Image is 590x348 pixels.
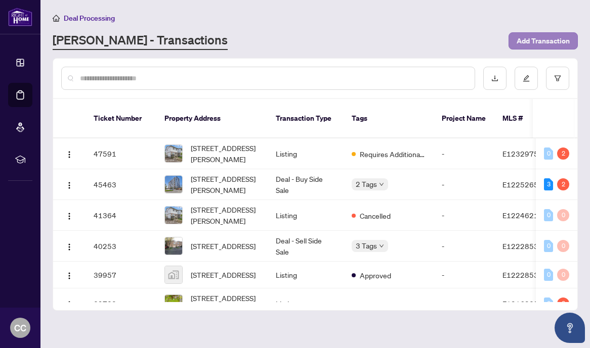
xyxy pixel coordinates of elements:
th: Project Name [434,99,494,138]
div: 0 [544,269,553,281]
button: Logo [61,176,77,192]
div: 0 [557,209,569,221]
td: 47591 [86,138,156,169]
span: CC [14,321,26,335]
img: thumbnail-img [165,266,182,283]
span: Approved [360,270,391,281]
button: Open asap [555,313,585,343]
td: 40253 [86,231,156,262]
span: Requires Additional Docs [360,148,426,160]
span: down [379,243,384,248]
button: Logo [61,238,77,254]
td: - [434,169,494,200]
td: 41364 [86,200,156,231]
button: Logo [61,145,77,162]
img: Logo [65,181,73,189]
img: Logo [65,301,73,309]
img: thumbnail-img [165,237,182,255]
th: Ticket Number [86,99,156,138]
img: thumbnail-img [165,176,182,193]
td: - [434,231,494,262]
td: Deal - Sell Side Sale [268,231,344,262]
span: E12246218 [502,211,543,220]
td: Listing [268,262,344,288]
span: E12252659 [502,180,543,189]
span: E12228536 [502,241,543,251]
div: 0 [544,297,553,310]
td: - [434,200,494,231]
th: Transaction Type [268,99,344,138]
span: [STREET_ADDRESS][PERSON_NAME][PERSON_NAME] [191,292,260,315]
span: download [491,75,498,82]
td: - [434,288,494,319]
div: 2 [557,297,569,310]
img: Logo [65,212,73,220]
td: 39957 [86,262,156,288]
td: 39738 [86,288,156,319]
span: filter [554,75,561,82]
a: [PERSON_NAME] - Transactions [53,32,228,50]
th: Property Address [156,99,268,138]
div: 2 [557,147,569,160]
span: Requires Additional Docs [360,299,426,310]
td: Listing [268,138,344,169]
td: Listing [268,288,344,319]
div: 0 [544,209,553,221]
span: [STREET_ADDRESS] [191,269,256,280]
th: Tags [344,99,434,138]
span: [STREET_ADDRESS][PERSON_NAME] [191,173,260,195]
div: 0 [544,147,553,160]
button: filter [546,67,569,90]
span: Cancelled [360,210,391,221]
button: Add Transaction [509,32,578,49]
button: Logo [61,295,77,312]
span: home [53,15,60,22]
img: thumbnail-img [165,145,182,162]
button: edit [515,67,538,90]
span: Add Transaction [517,33,570,49]
div: 0 [557,269,569,281]
img: logo [8,8,32,26]
span: down [379,182,384,187]
div: 0 [544,240,553,252]
span: E12162398 [502,299,543,308]
td: Deal - Buy Side Sale [268,169,344,200]
td: - [434,138,494,169]
img: Logo [65,272,73,280]
th: MLS # [494,99,555,138]
div: 3 [544,178,553,190]
span: E12228536 [502,270,543,279]
td: Listing [268,200,344,231]
span: [STREET_ADDRESS] [191,240,256,252]
span: 2 Tags [356,178,377,190]
span: [STREET_ADDRESS][PERSON_NAME] [191,204,260,226]
span: E12329756 [502,149,543,158]
span: [STREET_ADDRESS][PERSON_NAME] [191,142,260,165]
button: Logo [61,267,77,283]
button: download [483,67,507,90]
span: Deal Processing [64,14,115,23]
img: thumbnail-img [165,207,182,224]
img: Logo [65,151,73,159]
img: thumbnail-img [165,295,182,312]
img: Logo [65,243,73,251]
span: edit [523,75,530,82]
button: Logo [61,207,77,223]
td: - [434,262,494,288]
span: 3 Tags [356,240,377,252]
div: 0 [557,240,569,252]
td: 45463 [86,169,156,200]
div: 2 [557,178,569,190]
